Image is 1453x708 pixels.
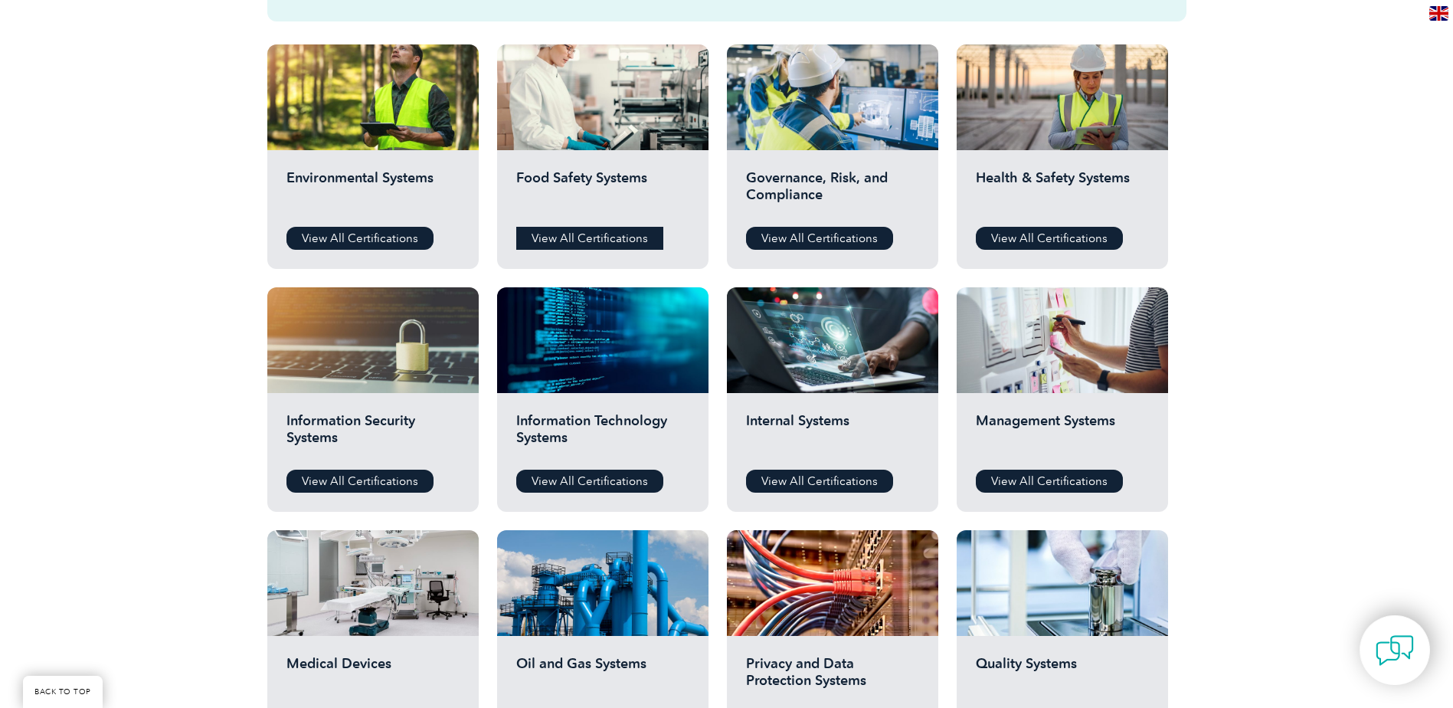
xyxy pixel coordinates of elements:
a: View All Certifications [746,470,893,493]
h2: Management Systems [976,412,1149,458]
h2: Medical Devices [286,655,460,701]
h2: Privacy and Data Protection Systems [746,655,919,701]
a: View All Certifications [976,470,1123,493]
h2: Information Technology Systems [516,412,689,458]
h2: Food Safety Systems [516,169,689,215]
h2: Internal Systems [746,412,919,458]
h2: Governance, Risk, and Compliance [746,169,919,215]
h2: Information Security Systems [286,412,460,458]
a: View All Certifications [746,227,893,250]
a: View All Certifications [286,470,434,493]
h2: Health & Safety Systems [976,169,1149,215]
a: View All Certifications [516,470,663,493]
h2: Quality Systems [976,655,1149,701]
a: BACK TO TOP [23,676,103,708]
a: View All Certifications [286,227,434,250]
img: en [1429,6,1448,21]
h2: Oil and Gas Systems [516,655,689,701]
a: View All Certifications [976,227,1123,250]
img: contact-chat.png [1376,631,1414,670]
a: View All Certifications [516,227,663,250]
h2: Environmental Systems [286,169,460,215]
